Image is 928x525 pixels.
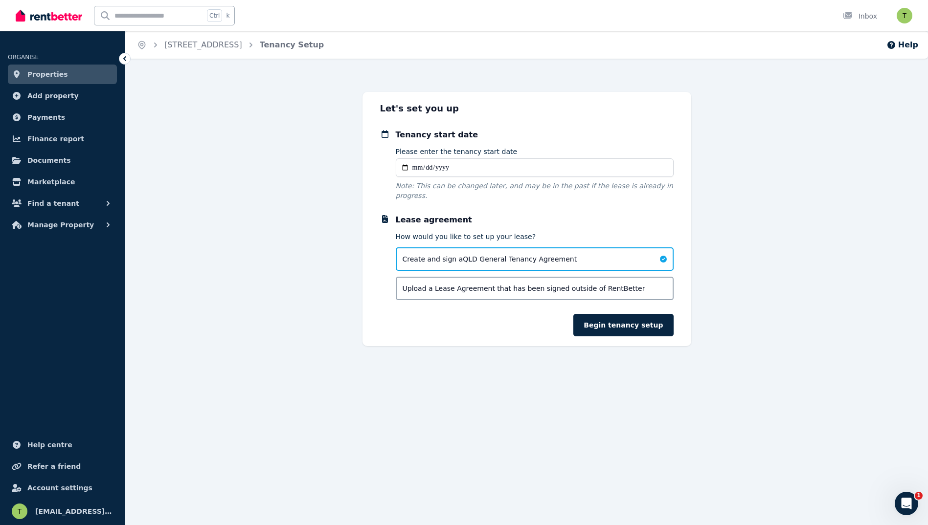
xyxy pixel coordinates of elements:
[8,151,117,170] a: Documents
[8,457,117,476] a: Refer a friend
[260,39,324,51] span: Tenancy Setup
[897,8,912,23] img: tysonbrown@live.com.au
[27,90,79,102] span: Add property
[8,478,117,498] a: Account settings
[843,11,877,21] div: Inbox
[27,154,71,166] span: Documents
[915,492,923,500] span: 1
[403,284,645,293] span: Upload a Lease Agreement that has been signed outside of RentBetter
[8,129,117,149] a: Finance report
[396,214,674,226] p: Lease agreement
[396,147,518,156] label: Please enter the tenancy start date
[573,314,673,336] button: Begin tenancy setup
[27,133,84,145] span: Finance report
[8,172,117,192] a: Marketplace
[380,102,674,115] h2: Let's set you up
[27,197,79,209] span: Find a tenant
[27,219,94,231] span: Manage Property
[396,181,674,200] p: Note: This can be changed later, and may be in the past if the lease is already in progress.
[35,505,113,517] span: [EMAIL_ADDRESS][DOMAIN_NAME]
[8,435,117,455] a: Help centre
[8,86,117,106] a: Add property
[396,129,674,141] p: Tenancy start date
[886,39,918,51] button: Help
[8,54,39,61] span: ORGANISE
[207,9,222,22] span: Ctrl
[8,215,117,235] button: Manage Property
[27,439,72,451] span: Help centre
[8,194,117,213] button: Find a tenant
[164,40,242,49] a: [STREET_ADDRESS]
[27,111,65,123] span: Payments
[12,503,27,519] img: tysonbrown@live.com.au
[403,254,577,264] span: Create and sign a QLD General Tenancy Agreement
[27,176,75,188] span: Marketplace
[125,31,336,59] nav: Breadcrumb
[27,460,81,472] span: Refer a friend
[27,68,68,80] span: Properties
[8,65,117,84] a: Properties
[8,108,117,127] a: Payments
[226,12,229,20] span: k
[16,8,82,23] img: RentBetter
[27,482,92,494] span: Account settings
[396,232,674,241] p: How would you like to set up your lease?
[895,492,918,515] iframe: Intercom live chat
